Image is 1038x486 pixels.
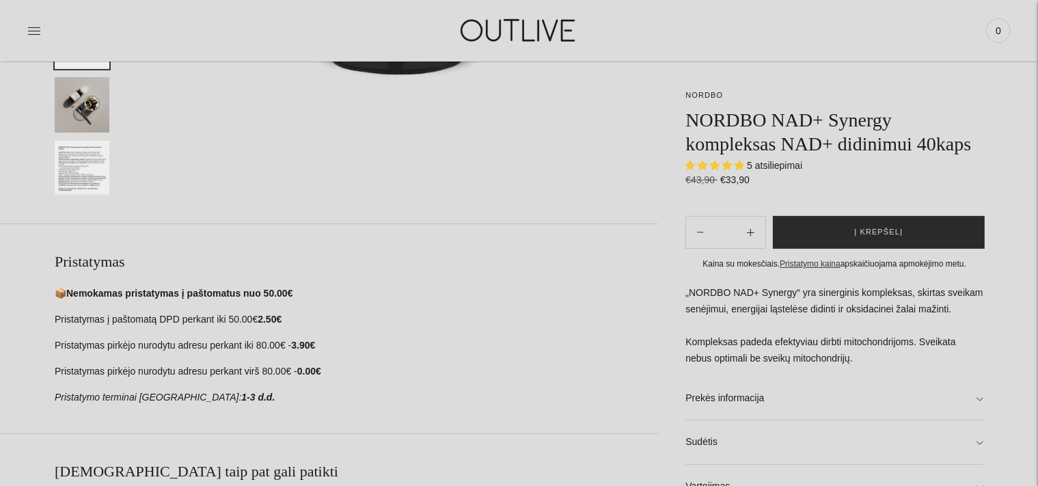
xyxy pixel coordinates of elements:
[685,174,718,185] s: €43,90
[434,7,605,54] img: OUTLIVE
[55,461,658,482] h2: [DEMOGRAPHIC_DATA] taip pat gali patikti
[686,216,715,249] button: Add product quantity
[780,259,841,269] a: Pristatymo kaina
[297,366,321,377] strong: 0.00€
[55,392,241,403] em: Pristatymo terminai [GEOGRAPHIC_DATA]:
[773,216,985,249] button: Į krepšelį
[747,160,802,171] span: 5 atsiliepimai
[55,77,109,133] button: Translation missing: en.general.accessibility.image_thumbail
[55,312,658,328] p: Pristatymas į paštomatą DPD perkant iki 50.00€
[55,364,658,380] p: Pristatymas pirkėjo nurodytu adresu perkant virš 80.00€ -
[55,141,109,196] button: Translation missing: en.general.accessibility.image_thumbail
[854,226,903,239] span: Į krepšelį
[720,174,750,185] span: €33,90
[685,377,983,420] a: Prekės informacija
[55,252,658,272] h2: Pristatymas
[685,160,747,171] span: 5.00 stars
[736,216,765,249] button: Subtract product quantity
[55,286,658,302] p: 📦
[715,223,735,243] input: Product quantity
[291,340,315,351] strong: 3.90€
[55,338,658,354] p: Pristatymas pirkėjo nurodytu adresu perkant iki 80.00€ -
[685,257,983,271] div: Kaina su mokesčiais. apskaičiuojama apmokėjimo metu.
[685,91,723,99] a: NORDBO
[685,420,983,464] a: Sudėtis
[66,288,292,299] strong: Nemokamas pristatymas į paštomatus nuo 50.00€
[258,314,282,325] strong: 2.50€
[241,392,275,403] strong: 1-3 d.d.
[989,21,1008,40] span: 0
[986,16,1011,46] a: 0
[685,285,983,367] p: „NORDBO NAD+ Synergy“ yra sinerginis kompleksas, skirtas sveikam senėjimui, energijai ląstelėse d...
[685,108,983,156] h1: NORDBO NAD+ Synergy kompleksas NAD+ didinimui 40kaps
